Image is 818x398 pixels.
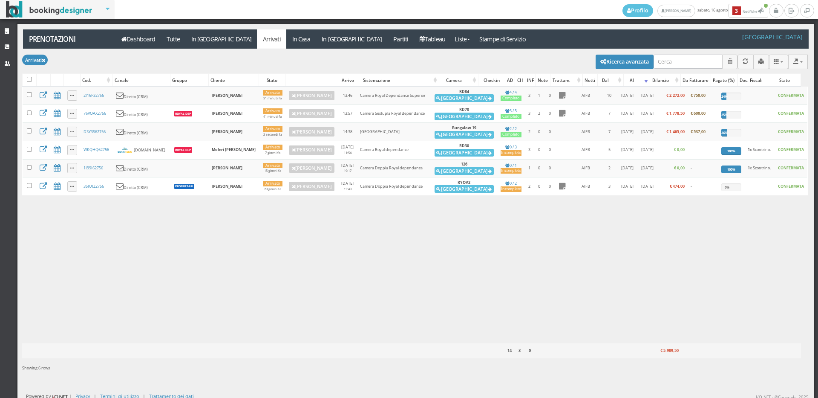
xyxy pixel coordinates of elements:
[617,87,638,105] td: [DATE]
[357,87,431,105] td: Camera Royal Dependance Superior
[535,105,544,123] td: 2
[617,141,638,159] td: [DATE]
[212,129,242,134] b: [PERSON_NAME]
[529,348,531,353] b: 0
[357,177,431,195] td: Camera Doppia Royal dependance
[263,90,282,96] div: Arrivato
[175,112,191,116] b: Royal Dep
[212,147,256,152] b: Moleri [PERSON_NAME]
[289,163,334,173] a: [PERSON_NAME]
[435,185,494,193] button: [GEOGRAPHIC_DATA]
[721,183,733,191] div: 0%
[570,105,602,123] td: AIFB
[361,74,439,86] div: Sistemazione
[544,105,555,123] td: 0
[525,74,536,86] div: INF
[435,94,494,102] button: [GEOGRAPHIC_DATA]
[286,29,316,49] a: In Casa
[535,177,544,195] td: 0
[263,145,282,150] div: Arrivato
[113,87,170,105] td: Diretto (CRM)
[501,144,521,156] a: 0 / 3Incompleto
[721,147,741,155] div: 100%
[654,55,722,69] input: Cerca
[570,123,602,141] td: AIFB
[536,74,550,86] div: Note
[737,55,753,69] button: Aggiorna
[263,96,282,100] small: 51 minuti fa
[501,132,521,137] div: Completo
[681,74,711,86] div: Da Fatturare
[22,55,48,65] button: Arrivati
[264,168,281,173] small: 15 giorni fa
[289,127,334,137] a: [PERSON_NAME]
[602,123,617,141] td: 7
[544,123,555,141] td: 0
[289,182,334,191] a: [PERSON_NAME]
[461,161,467,167] b: 126
[263,114,282,119] small: 41 minuti fa
[738,74,768,86] div: Doc. Fiscali
[657,5,695,17] a: [PERSON_NAME]
[112,74,170,86] div: Canale
[535,141,544,159] td: 0
[357,123,431,141] td: [GEOGRAPHIC_DATA]
[778,129,804,134] b: CONFERMATA
[524,123,535,141] td: 2
[688,159,718,177] td: -
[638,123,657,141] td: [DATE]
[501,108,521,119] a: 5 / 5Completo
[170,74,208,86] div: Gruppo
[602,159,617,177] td: 2
[515,74,524,86] div: CH
[212,110,242,116] b: [PERSON_NAME]
[23,29,111,49] a: Prenotazioni
[338,123,357,141] td: 14:38
[338,141,357,159] td: [DATE]
[6,1,92,18] img: BookingDesigner.com
[116,29,161,49] a: Dashboard
[263,126,282,132] div: Arrivato
[501,126,521,137] a: 2 / 2Completo
[459,107,469,112] b: RD70
[721,111,726,119] div: 25%
[113,141,170,159] td: [DOMAIN_NAME]
[617,105,638,123] td: [DATE]
[745,141,775,159] td: x Scontrino.
[602,105,617,123] td: 7
[666,129,685,134] b: € 1.465,00
[721,129,726,137] div: 26%
[505,74,515,86] div: AD
[263,163,282,168] div: Arrivato
[388,29,414,49] a: Partiti
[501,96,521,101] div: Completo
[602,177,617,195] td: 3
[338,105,357,123] td: 13:57
[84,93,104,98] a: 2I16P32756
[596,55,654,69] button: Ricerca avanzata
[338,159,357,177] td: [DATE]
[535,123,544,141] td: 0
[501,114,521,119] div: Completo
[688,141,718,159] td: -
[173,183,195,189] a: Proprietari
[501,168,521,174] div: Incompleto
[524,177,535,195] td: 2
[501,163,521,174] a: 0 / 1Incompleto
[212,93,242,98] b: [PERSON_NAME]
[289,91,334,100] a: [PERSON_NAME]
[535,159,544,177] td: 0
[524,159,535,177] td: 1
[459,89,469,94] b: RD84
[414,29,451,49] a: Tableau
[674,165,685,171] b: € 0,00
[650,74,681,86] div: Bilancio
[84,165,103,171] a: 1I99I62756
[788,55,808,69] button: Export
[316,29,388,49] a: In [GEOGRAPHIC_DATA]
[638,177,657,195] td: [DATE]
[507,348,512,353] b: 14
[778,147,804,152] b: CONFERMATA
[570,177,602,195] td: AIFB
[602,87,617,105] td: 10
